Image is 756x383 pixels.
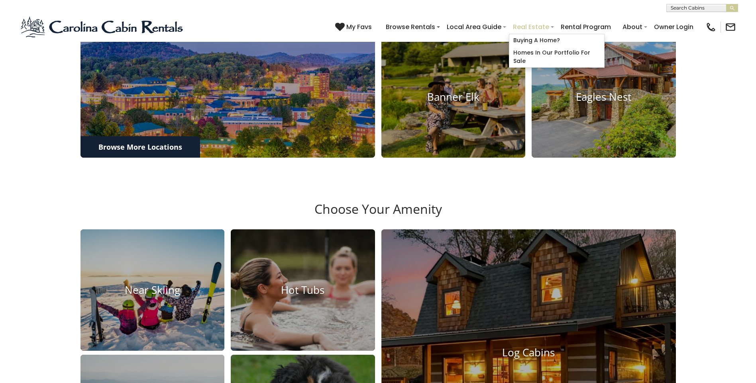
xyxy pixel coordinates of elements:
h3: Choose Your Amenity [79,201,677,229]
a: Homes in Our Portfolio For Sale [509,47,604,67]
h4: Near Skiing [81,284,225,296]
span: My Favs [346,22,372,32]
a: Rental Program [557,20,615,34]
h4: Eagles Nest [532,91,676,103]
a: Eagles Nest [532,36,676,158]
a: Near Skiing [81,229,225,351]
img: Blue-2.png [20,15,185,39]
a: Owner Login [650,20,697,34]
h4: Log Cabins [381,346,676,359]
img: mail-regular-black.png [725,21,736,33]
a: Banner Elk [381,36,526,158]
a: Browse More Locations [81,136,200,158]
h4: Hot Tubs [231,284,375,296]
a: My Favs [335,22,374,32]
a: Local Area Guide [443,20,505,34]
a: Real Estate [509,20,553,34]
a: Hot Tubs [231,229,375,351]
a: Browse Rentals [382,20,439,34]
a: About [619,20,646,34]
img: phone-regular-black.png [705,21,717,33]
a: Buying A Home? [509,34,604,47]
h4: Banner Elk [381,91,526,103]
